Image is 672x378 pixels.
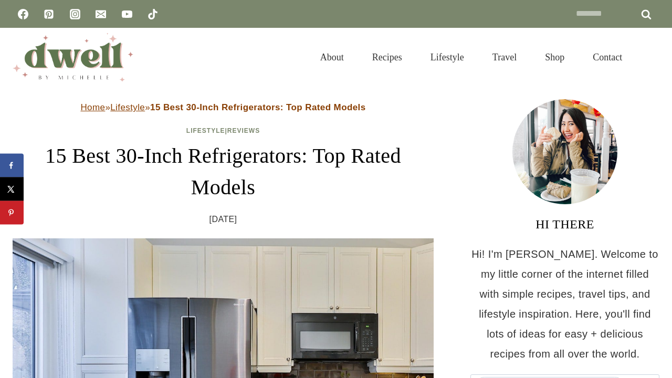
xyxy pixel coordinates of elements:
[38,4,59,25] a: Pinterest
[80,102,365,112] span: » »
[13,4,34,25] a: Facebook
[110,102,145,112] a: Lifestyle
[227,127,260,134] a: Reviews
[470,244,659,364] p: Hi! I'm [PERSON_NAME]. Welcome to my little corner of the internet filled with simple recipes, tr...
[358,39,416,76] a: Recipes
[65,4,86,25] a: Instagram
[642,48,659,66] button: View Search Form
[117,4,138,25] a: YouTube
[90,4,111,25] a: Email
[209,212,237,227] time: [DATE]
[142,4,163,25] a: TikTok
[531,39,579,76] a: Shop
[186,127,260,134] span: |
[470,215,659,234] h3: HI THERE
[13,33,133,81] img: DWELL by michelle
[478,39,531,76] a: Travel
[306,39,358,76] a: About
[13,140,434,203] h1: 15 Best 30-Inch Refrigerators: Top Rated Models
[306,39,636,76] nav: Primary Navigation
[579,39,636,76] a: Contact
[416,39,478,76] a: Lifestyle
[186,127,225,134] a: Lifestyle
[150,102,366,112] strong: 15 Best 30-Inch Refrigerators: Top Rated Models
[80,102,105,112] a: Home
